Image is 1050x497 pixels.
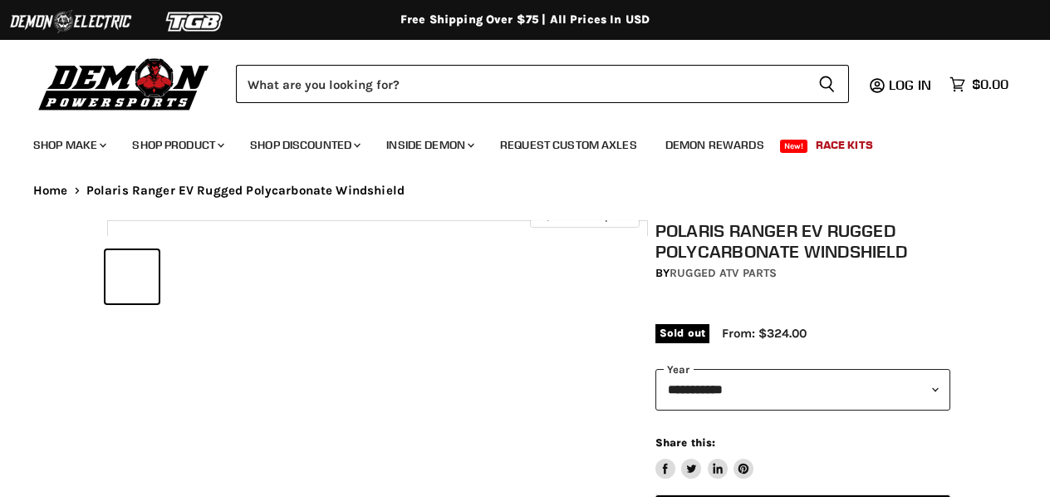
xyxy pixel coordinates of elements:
div: by [655,264,950,283]
a: Request Custom Axles [488,128,650,162]
a: Shop Discounted [238,128,370,162]
a: Shop Make [21,128,116,162]
img: Demon Electric Logo 2 [8,6,133,37]
span: From: $324.00 [722,326,807,341]
span: New! [780,140,808,153]
select: year [655,369,950,410]
span: Click to expand [538,209,630,222]
a: Home [33,184,68,198]
a: Race Kits [803,128,886,162]
button: Search [805,65,849,103]
aside: Share this: [655,435,754,480]
span: Log in [889,76,931,93]
ul: Main menu [21,121,1004,162]
span: $0.00 [972,76,1008,92]
img: Demon Powersports [33,54,215,113]
a: Shop Product [120,128,234,162]
span: Polaris Ranger EV Rugged Polycarbonate Windshield [86,184,405,198]
a: Demon Rewards [653,128,777,162]
span: Sold out [655,324,709,342]
a: Inside Demon [374,128,484,162]
img: TGB Logo 2 [133,6,258,37]
a: Rugged ATV Parts [670,266,777,280]
a: $0.00 [941,72,1017,96]
a: Log in [881,77,941,92]
h1: Polaris Ranger EV Rugged Polycarbonate Windshield [655,220,950,262]
span: Share this: [655,436,715,449]
input: Search [236,65,805,103]
form: Product [236,65,849,103]
button: IMAGE thumbnail [105,250,159,303]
